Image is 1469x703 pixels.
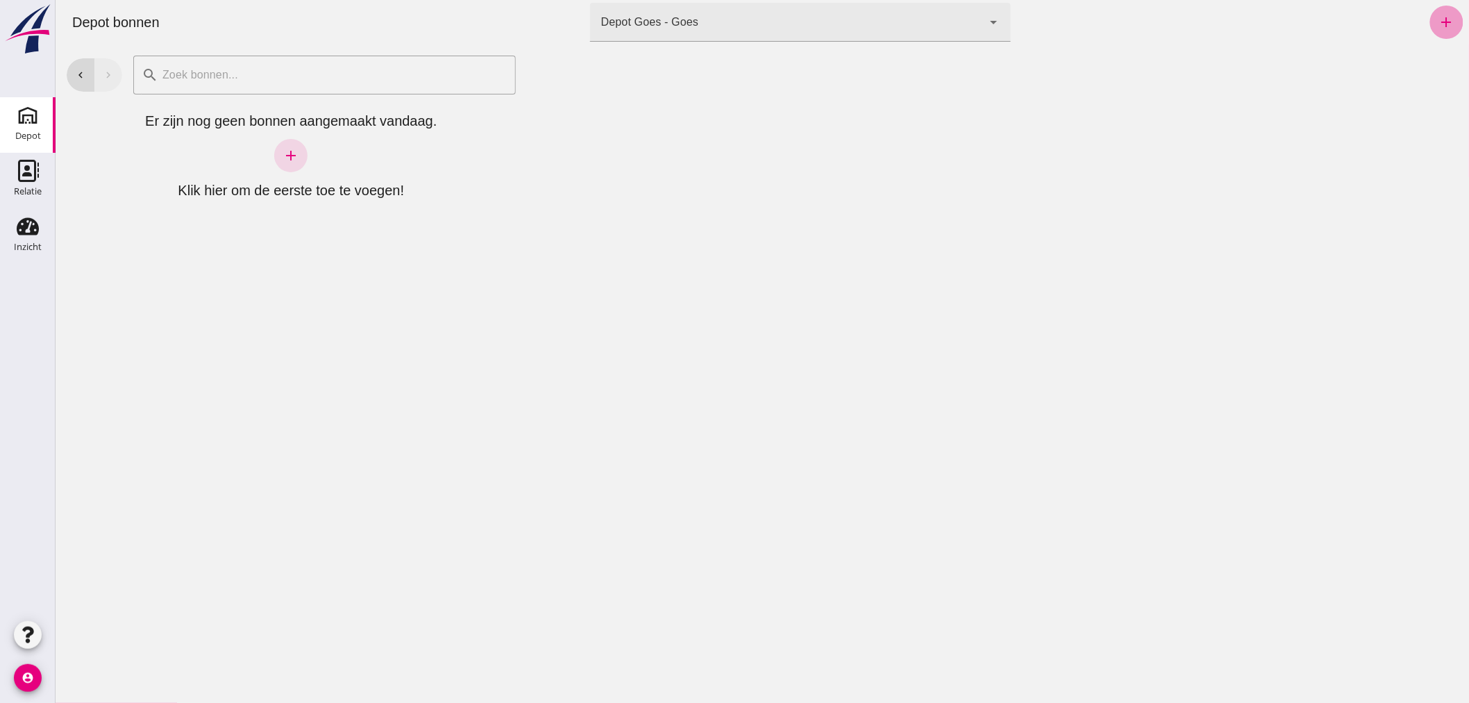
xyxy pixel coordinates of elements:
[1383,14,1400,31] i: add
[11,111,460,200] div: Er zijn nog geen bonnen aangemaakt vandaag. Klik hier om de eerste toe te voegen!
[227,147,244,164] i: add
[930,14,947,31] i: arrow_drop_down
[14,187,42,196] div: Relatie
[86,67,103,83] i: search
[14,242,42,251] div: Inzicht
[546,14,643,31] div: Depot Goes - Goes
[3,3,53,55] img: logo-small.a267ee39.svg
[15,131,41,140] div: Depot
[14,664,42,692] i: account_circle
[103,56,452,94] input: Zoek bonnen...
[6,13,115,32] div: Depot bonnen
[19,69,31,81] i: chevron_left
